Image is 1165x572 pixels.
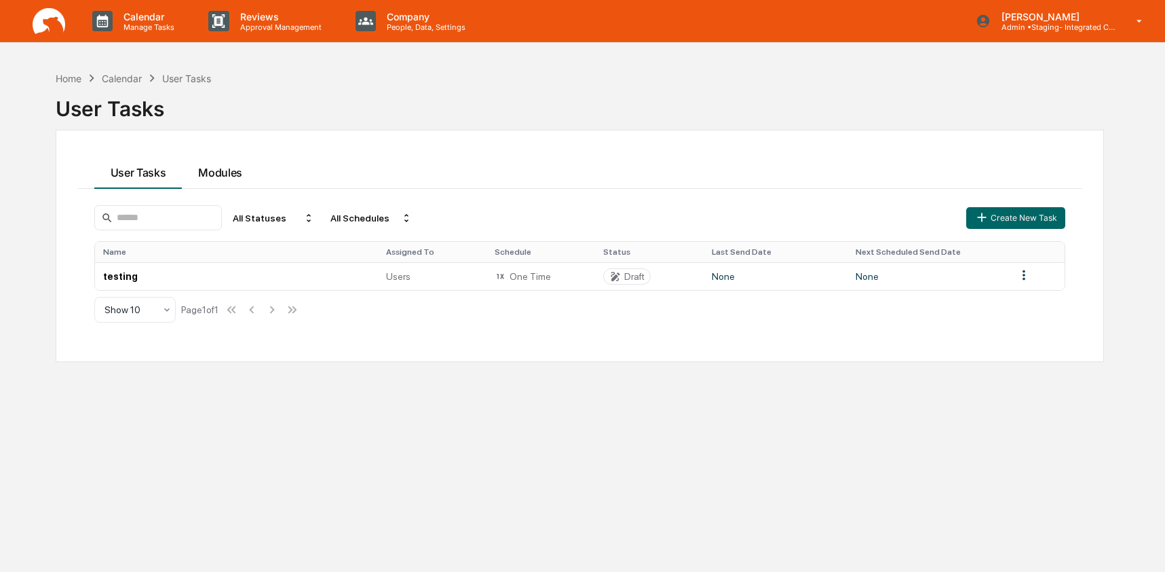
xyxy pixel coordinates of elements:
[376,11,472,22] p: Company
[386,271,410,282] span: Users
[95,242,379,262] th: Name
[966,207,1065,229] button: Create New Task
[704,242,847,262] th: Last Send Date
[162,73,211,84] div: User Tasks
[56,73,81,84] div: Home
[495,270,587,283] div: One Time
[378,242,486,262] th: Assigned To
[227,207,320,229] div: All Statuses
[847,242,1008,262] th: Next Scheduled Send Date
[113,22,181,32] p: Manage Tasks
[991,11,1117,22] p: [PERSON_NAME]
[229,11,328,22] p: Reviews
[704,262,847,290] td: None
[95,262,379,290] td: testing
[991,22,1117,32] p: Admin • Staging- Integrated Compliance Advisors
[325,207,417,229] div: All Schedules
[847,262,1008,290] td: None
[624,271,645,282] div: Draft
[56,86,1104,121] div: User Tasks
[376,22,472,32] p: People, Data, Settings
[94,152,183,189] button: User Tasks
[181,304,218,315] div: Page 1 of 1
[113,11,181,22] p: Calendar
[102,73,142,84] div: Calendar
[33,8,65,35] img: logo
[229,22,328,32] p: Approval Management
[595,242,704,262] th: Status
[182,152,259,189] button: Modules
[486,242,595,262] th: Schedule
